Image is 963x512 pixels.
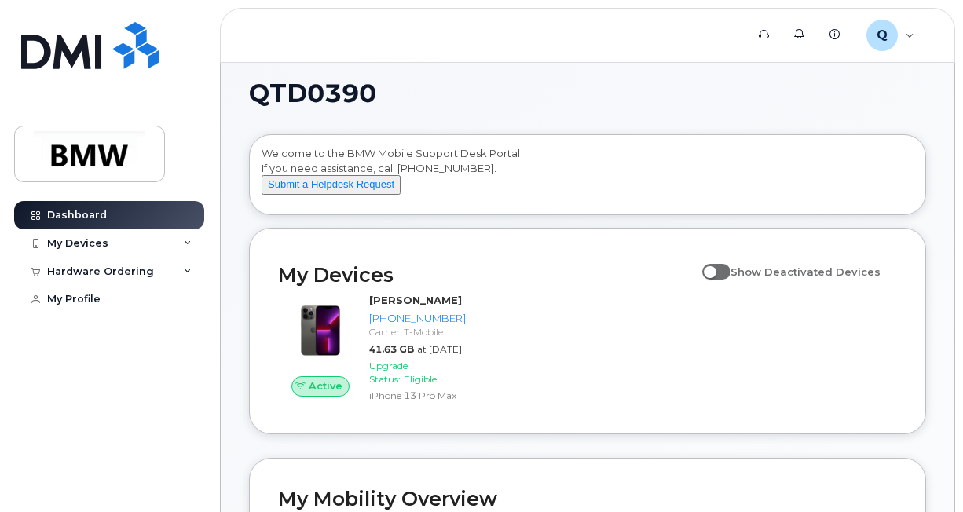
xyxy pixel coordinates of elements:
span: Active [309,379,342,393]
button: Submit a Helpdesk Request [262,175,401,195]
div: Welcome to the BMW Mobile Support Desk Portal If you need assistance, call [PHONE_NUMBER]. [262,146,914,209]
span: at [DATE] [417,343,462,355]
span: Show Deactivated Devices [730,265,881,278]
img: image20231002-3703462-oworib.jpeg [291,301,350,360]
a: Submit a Helpdesk Request [262,177,401,190]
span: QTD0390 [249,82,376,105]
strong: [PERSON_NAME] [369,294,462,306]
div: [PHONE_NUMBER] [369,311,466,326]
input: Show Deactivated Devices [702,257,715,269]
h2: My Mobility Overview [278,487,897,510]
div: iPhone 13 Pro Max [369,389,466,402]
iframe: Messenger Launcher [895,444,951,500]
div: Carrier: T-Mobile [369,325,466,338]
a: Active[PERSON_NAME][PHONE_NUMBER]Carrier: T-Mobile41.63 GBat [DATE]Upgrade Status:EligibleiPhone ... [278,293,472,405]
span: Upgrade Status: [369,360,408,385]
span: 41.63 GB [369,343,414,355]
h2: My Devices [278,263,694,287]
span: Eligible [404,373,437,385]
